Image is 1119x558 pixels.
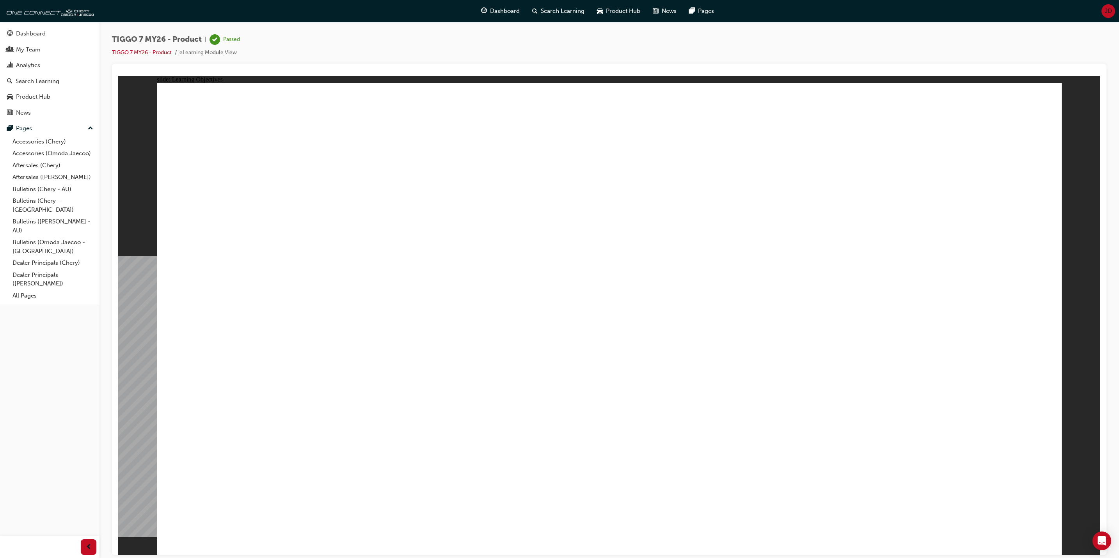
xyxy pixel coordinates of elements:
a: Search Learning [3,74,96,89]
div: Search Learning [16,77,59,86]
a: Dashboard [3,27,96,41]
li: eLearning Module View [179,48,237,57]
span: prev-icon [86,542,92,552]
span: news-icon [653,6,659,16]
span: guage-icon [481,6,487,16]
span: JD [1105,7,1112,16]
div: Open Intercom Messenger [1092,531,1111,550]
span: Search Learning [541,7,584,16]
span: pages-icon [7,125,13,132]
a: Accessories (Chery) [9,136,96,148]
span: News [662,7,677,16]
span: up-icon [88,124,93,134]
a: Bulletins (Chery - AU) [9,183,96,195]
a: My Team [3,43,96,57]
a: All Pages [9,290,96,302]
div: My Team [16,45,41,54]
a: TIGGO 7 MY26 - Product [112,49,172,56]
span: Pages [698,7,714,16]
a: Bulletins (Omoda Jaecoo - [GEOGRAPHIC_DATA]) [9,236,96,257]
button: JD [1101,4,1115,18]
div: Pages [16,124,32,133]
a: Product Hub [3,90,96,104]
span: search-icon [532,6,538,16]
span: guage-icon [7,30,13,37]
a: Accessories (Omoda Jaecoo) [9,147,96,159]
span: Dashboard [490,7,520,16]
a: Aftersales (Chery) [9,159,96,172]
div: Product Hub [16,92,50,101]
span: Product Hub [606,7,640,16]
a: Aftersales ([PERSON_NAME]) [9,171,96,183]
div: Analytics [16,61,40,70]
div: Passed [223,36,240,43]
a: Analytics [3,58,96,73]
a: guage-iconDashboard [475,3,526,19]
a: car-iconProduct Hub [591,3,647,19]
a: news-iconNews [647,3,683,19]
span: car-icon [7,94,13,101]
span: news-icon [7,110,13,117]
span: TIGGO 7 MY26 - Product [112,35,202,44]
a: News [3,106,96,120]
span: people-icon [7,46,13,53]
a: Bulletins (Chery - [GEOGRAPHIC_DATA]) [9,195,96,216]
span: search-icon [7,78,12,85]
div: Dashboard [16,29,46,38]
span: | [205,35,206,44]
img: oneconnect [4,3,94,19]
span: learningRecordVerb_PASS-icon [210,34,220,45]
button: DashboardMy TeamAnalyticsSearch LearningProduct HubNews [3,25,96,121]
a: Dealer Principals (Chery) [9,257,96,269]
a: Bulletins ([PERSON_NAME] - AU) [9,216,96,236]
span: chart-icon [7,62,13,69]
span: car-icon [597,6,603,16]
a: pages-iconPages [683,3,720,19]
a: search-iconSearch Learning [526,3,591,19]
div: News [16,108,31,117]
a: Dealer Principals ([PERSON_NAME]) [9,269,96,290]
button: Pages [3,121,96,136]
span: pages-icon [689,6,695,16]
